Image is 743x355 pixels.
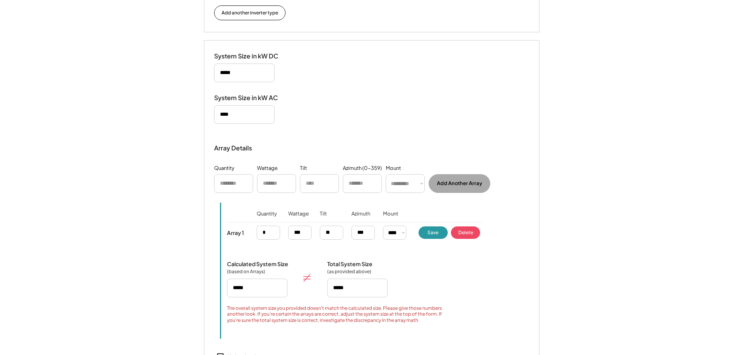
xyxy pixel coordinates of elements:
div: Mount [386,164,401,172]
div: Azimuth [351,210,370,228]
div: Azimuth (0-359) [343,164,382,172]
button: Add another inverter type [214,5,285,20]
div: Calculated System Size [227,260,288,267]
div: Tilt [320,210,327,228]
div: Quantity [257,210,277,228]
div: Array Details [214,143,253,153]
div: (as provided above) [327,268,371,275]
div: Tilt [300,164,307,172]
button: Add Another Array [429,174,490,193]
div: Quantity [214,164,234,172]
button: Delete [451,226,480,239]
div: Array 1 [227,229,244,236]
div: Mount [383,210,398,228]
div: Wattage [257,164,278,172]
div: (based on Arrays) [227,268,266,275]
div: The overall system size you provided doesn't match the calculated size. Please give those numbers... [227,305,451,323]
div: System Size in kW AC [214,94,292,102]
div: Total System Size [327,260,372,267]
button: Save [418,226,448,239]
div: Wattage [288,210,309,228]
div: System Size in kW DC [214,52,292,60]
